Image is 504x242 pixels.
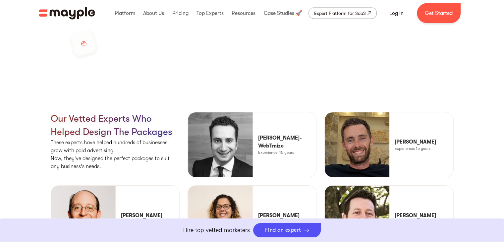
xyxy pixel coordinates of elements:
div: Platform [113,3,137,24]
a: Log In [381,5,412,21]
div: Top Experts [195,3,225,24]
a: home [39,7,95,20]
p: [PERSON_NAME] [121,212,162,219]
p: Experience: 15 years [258,150,294,155]
div: About Us [141,3,166,24]
p: [PERSON_NAME] [258,212,300,219]
div: Expert Platform for SaaS [314,9,366,17]
p: Experience: 15 years [395,146,430,151]
a: Get Started [417,3,461,23]
p: Our vetted experts who helped design the packages [51,112,180,139]
p: [PERSON_NAME] [395,138,436,146]
img: Mayple logo [39,7,95,20]
a: Expert Platform for SaaS [308,8,377,19]
div: Resources [230,3,257,24]
div: Pricing [170,3,190,24]
p: [PERSON_NAME]-WebTmize [258,134,316,150]
p: These experts have helped hundreds of businesses grow with paid advertising. Now, they've designe... [51,139,180,170]
div: Find an expert [265,227,301,233]
p: Hire top vetted marketers [183,226,250,235]
iframe: Chat Widget [385,165,504,242]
